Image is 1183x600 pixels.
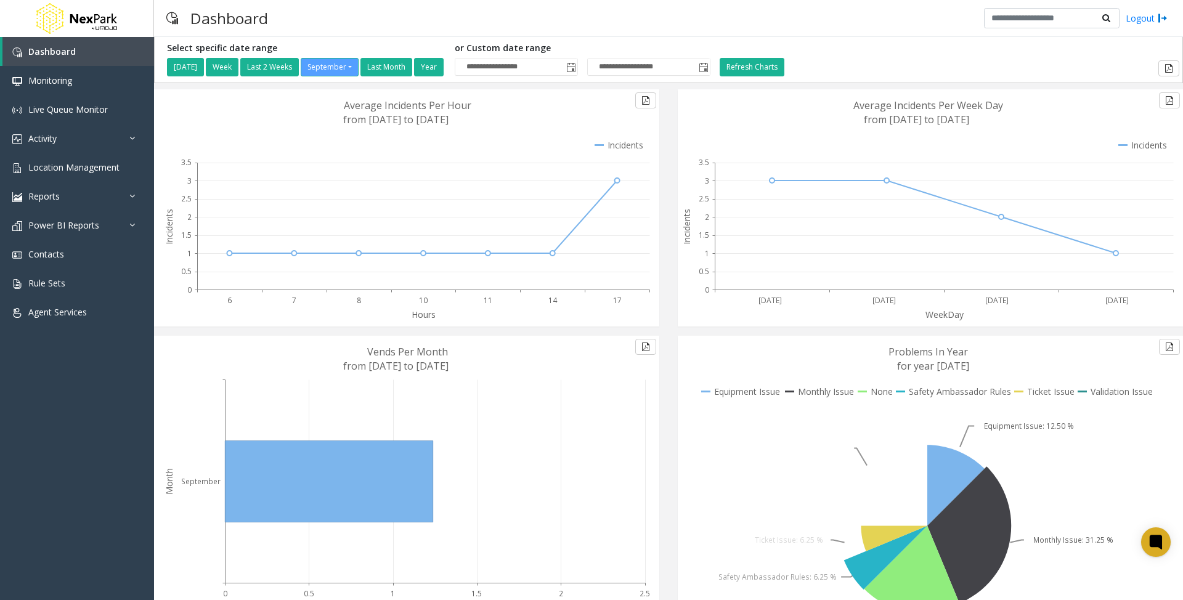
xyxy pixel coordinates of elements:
[12,279,22,289] img: 'icon'
[367,345,448,359] text: Vends Per Month
[635,339,656,355] button: Export to pdf
[705,176,709,186] text: 3
[28,277,65,289] span: Rule Sets
[181,230,192,240] text: 1.5
[28,161,120,173] span: Location Management
[181,476,221,487] text: September
[28,190,60,202] span: Reports
[984,421,1074,431] text: Equipment Issue: 12.50 %
[292,295,296,306] text: 7
[705,248,709,259] text: 1
[163,209,175,245] text: Incidents
[1159,339,1180,355] button: Export to pdf
[187,285,192,295] text: 0
[471,588,482,599] text: 1.5
[360,58,412,76] button: Last Month
[163,468,175,495] text: Month
[853,99,1003,112] text: Average Incidents Per Week Day
[181,193,192,204] text: 2.5
[412,309,436,320] text: Hours
[705,212,709,222] text: 2
[1126,12,1168,25] a: Logout
[12,163,22,173] img: 'icon'
[28,306,87,318] span: Agent Services
[720,58,784,76] button: Refresh Charts
[1033,535,1113,545] text: Monthly Issue: 31.25 %
[925,309,964,320] text: WeekDay
[12,308,22,318] img: 'icon'
[897,359,969,373] text: for year [DATE]
[1105,295,1129,306] text: [DATE]
[718,572,837,582] text: Safety Ambassador Rules: 6.25 %
[181,266,192,277] text: 0.5
[455,43,710,54] h5: or Custom date range
[419,295,428,306] text: 10
[167,58,204,76] button: [DATE]
[755,535,823,545] text: Ticket Issue: 6.25 %
[12,76,22,86] img: 'icon'
[301,58,359,76] button: September
[28,219,99,231] span: Power BI Reports
[187,212,192,222] text: 2
[872,295,896,306] text: [DATE]
[888,345,968,359] text: Problems In Year
[548,295,558,306] text: 14
[1159,92,1180,108] button: Export to pdf
[1158,12,1168,25] img: logout
[343,113,449,126] text: from [DATE] to [DATE]
[12,250,22,260] img: 'icon'
[699,157,709,168] text: 3.5
[699,193,709,204] text: 2.5
[391,588,395,599] text: 1
[187,248,192,259] text: 1
[985,295,1009,306] text: [DATE]
[206,58,238,76] button: Week
[12,134,22,144] img: 'icon'
[187,176,192,186] text: 3
[705,285,709,295] text: 0
[484,295,492,306] text: 11
[343,359,449,373] text: from [DATE] to [DATE]
[12,105,22,115] img: 'icon'
[564,59,577,76] span: Toggle popup
[28,46,76,57] span: Dashboard
[1158,60,1179,76] button: Export to pdf
[184,3,274,33] h3: Dashboard
[699,266,709,277] text: 0.5
[635,92,656,108] button: Export to pdf
[681,209,693,245] text: Incidents
[2,37,154,66] a: Dashboard
[12,47,22,57] img: 'icon'
[414,58,444,76] button: Year
[28,132,57,144] span: Activity
[864,113,969,126] text: from [DATE] to [DATE]
[166,3,178,33] img: pageIcon
[240,58,299,76] button: Last 2 Weeks
[696,59,710,76] span: Toggle popup
[640,588,650,599] text: 2.5
[12,192,22,202] img: 'icon'
[167,43,445,54] h5: Select specific date range
[758,295,782,306] text: [DATE]
[12,221,22,231] img: 'icon'
[181,157,192,168] text: 3.5
[559,588,563,599] text: 2
[357,295,361,306] text: 8
[344,99,471,112] text: Average Incidents Per Hour
[227,295,232,306] text: 6
[223,588,227,599] text: 0
[699,230,709,240] text: 1.5
[304,588,314,599] text: 0.5
[28,248,64,260] span: Contacts
[28,75,72,86] span: Monitoring
[28,103,108,115] span: Live Queue Monitor
[613,295,622,306] text: 17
